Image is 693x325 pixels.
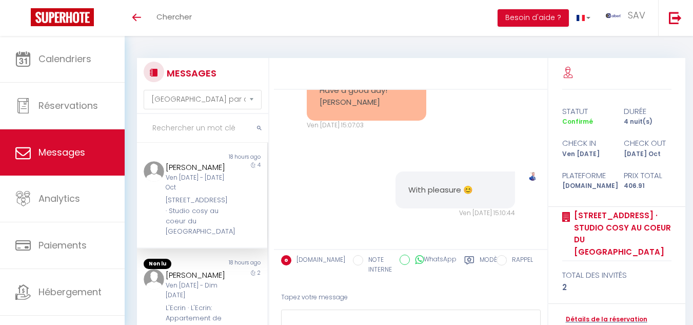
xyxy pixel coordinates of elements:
[570,209,672,258] a: [STREET_ADDRESS] · Studio cosy au coeur du [GEOGRAPHIC_DATA]
[555,181,617,191] div: [DOMAIN_NAME]
[38,99,98,112] span: Réservations
[38,192,80,205] span: Analytics
[617,137,678,149] div: check out
[258,161,261,169] span: 4
[562,269,672,281] div: total des invités
[38,146,85,159] span: Messages
[606,13,621,18] img: ...
[410,255,457,266] label: WhatsApp
[363,255,392,275] label: NOTE INTERNE
[528,172,537,181] img: ...
[31,8,94,26] img: Super Booking
[166,173,228,193] div: Ven [DATE] - [DATE] Oct
[144,269,164,290] img: ...
[144,161,164,182] img: ...
[555,105,617,118] div: statut
[617,169,678,182] div: Prix total
[562,315,647,324] a: Détails de la réservation
[164,62,216,85] h3: MESSAGES
[498,9,569,27] button: Besoin d'aide ?
[617,105,678,118] div: durée
[617,149,678,159] div: [DATE] Oct
[38,239,87,252] span: Paiements
[258,269,261,277] span: 2
[166,161,228,174] div: [PERSON_NAME]
[166,195,228,237] div: [STREET_ADDRESS] · Studio cosy au coeur du [GEOGRAPHIC_DATA]
[408,184,502,196] pre: With pleasure 😊
[137,114,268,143] input: Rechercher un mot clé
[307,121,426,130] div: Ven [DATE] 15:07:03
[617,181,678,191] div: 406.91
[166,281,228,300] div: Ven [DATE] - Dim [DATE]
[202,259,267,269] div: 18 hours ago
[669,11,682,24] img: logout
[291,255,345,266] label: [DOMAIN_NAME]
[507,255,533,266] label: RAPPEL
[628,9,645,22] span: SAV
[555,137,617,149] div: check in
[555,149,617,159] div: Ven [DATE]
[555,169,617,182] div: Plateforme
[156,11,192,22] span: Chercher
[281,285,541,310] div: Tapez votre message
[480,255,507,276] label: Modèles
[38,285,102,298] span: Hébergement
[395,208,515,218] div: Ven [DATE] 15:10:44
[202,153,267,161] div: 18 hours ago
[562,281,672,294] div: 2
[617,117,678,127] div: 4 nuit(s)
[38,52,91,65] span: Calendriers
[562,117,593,126] span: Confirmé
[144,259,171,269] span: Non lu
[166,269,228,281] div: [PERSON_NAME]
